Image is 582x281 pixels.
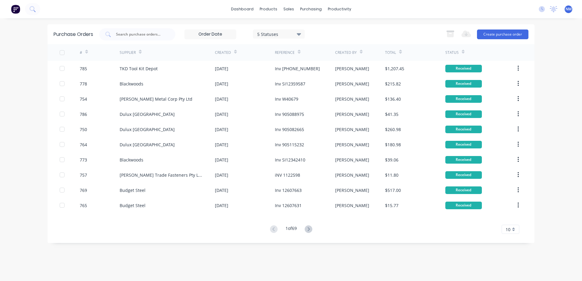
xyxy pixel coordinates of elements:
[80,126,87,133] div: 750
[445,186,482,194] div: Received
[120,126,175,133] div: Dulux [GEOGRAPHIC_DATA]
[228,5,257,14] a: dashboard
[257,5,280,14] div: products
[385,141,401,148] div: $180.98
[80,111,87,117] div: 786
[335,202,369,209] div: [PERSON_NAME]
[477,29,528,39] button: Create purchase order
[115,31,166,37] input: Search purchase orders...
[80,65,87,72] div: 785
[275,81,305,87] div: Inv SI12359587
[275,187,302,193] div: Inv 12607663
[80,141,87,148] div: 764
[215,172,228,178] div: [DATE]
[445,202,482,209] div: Received
[445,95,482,103] div: Received
[385,202,398,209] div: $15.77
[335,81,369,87] div: [PERSON_NAME]
[257,31,301,37] div: 5 Statuses
[120,187,145,193] div: Budget Steel
[385,50,396,55] div: Total
[120,111,175,117] div: Dulux [GEOGRAPHIC_DATA]
[385,65,404,72] div: $1,207.45
[297,5,325,14] div: purchasing
[385,81,401,87] div: $215.82
[80,202,87,209] div: 765
[445,110,482,118] div: Received
[445,171,482,179] div: Received
[335,96,369,102] div: [PERSON_NAME]
[385,157,398,163] div: $39.06
[80,50,82,55] div: #
[80,81,87,87] div: 778
[445,126,482,133] div: Received
[215,141,228,148] div: [DATE]
[215,111,228,117] div: [DATE]
[566,6,572,12] span: NM
[445,65,482,72] div: Received
[54,31,93,38] div: Purchase Orders
[335,187,369,193] div: [PERSON_NAME]
[385,187,401,193] div: $517.00
[445,156,482,164] div: Received
[335,141,369,148] div: [PERSON_NAME]
[275,141,304,148] div: Inv 905115232
[335,50,357,55] div: Created By
[275,172,300,178] div: iNV 1122598
[280,5,297,14] div: sales
[385,111,398,117] div: $41.35
[275,126,304,133] div: Inv 905082665
[120,65,158,72] div: TKD Tool Kit Depot
[335,65,369,72] div: [PERSON_NAME]
[275,96,298,102] div: Inv W40679
[286,225,297,234] div: 1 of 69
[445,80,482,88] div: Received
[335,111,369,117] div: [PERSON_NAME]
[275,65,320,72] div: Inv [PHONE_NUMBER]
[385,126,401,133] div: $260.98
[11,5,20,14] img: Factory
[120,141,175,148] div: Dulux [GEOGRAPHIC_DATA]
[445,50,459,55] div: Status
[325,5,354,14] div: productivity
[445,141,482,148] div: Received
[120,50,136,55] div: Supplier
[120,172,203,178] div: [PERSON_NAME] Trade Fasteners Pty Ltd
[275,157,305,163] div: Inv SI12342410
[215,81,228,87] div: [DATE]
[215,187,228,193] div: [DATE]
[335,157,369,163] div: [PERSON_NAME]
[335,126,369,133] div: [PERSON_NAME]
[385,172,398,178] div: $11.80
[215,65,228,72] div: [DATE]
[120,157,143,163] div: Blackwoods
[275,202,302,209] div: Inv 12607631
[80,96,87,102] div: 754
[80,187,87,193] div: 769
[120,96,192,102] div: [PERSON_NAME] Metal Corp Pty Ltd
[215,96,228,102] div: [DATE]
[335,172,369,178] div: [PERSON_NAME]
[506,226,510,233] span: 10
[185,30,236,39] input: Order Date
[80,157,87,163] div: 773
[80,172,87,178] div: 757
[215,126,228,133] div: [DATE]
[385,96,401,102] div: $136.40
[275,50,295,55] div: Reference
[120,202,145,209] div: Budget Steel
[275,111,304,117] div: Inv 905088975
[215,50,231,55] div: Created
[120,81,143,87] div: Blackwoods
[215,202,228,209] div: [DATE]
[215,157,228,163] div: [DATE]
